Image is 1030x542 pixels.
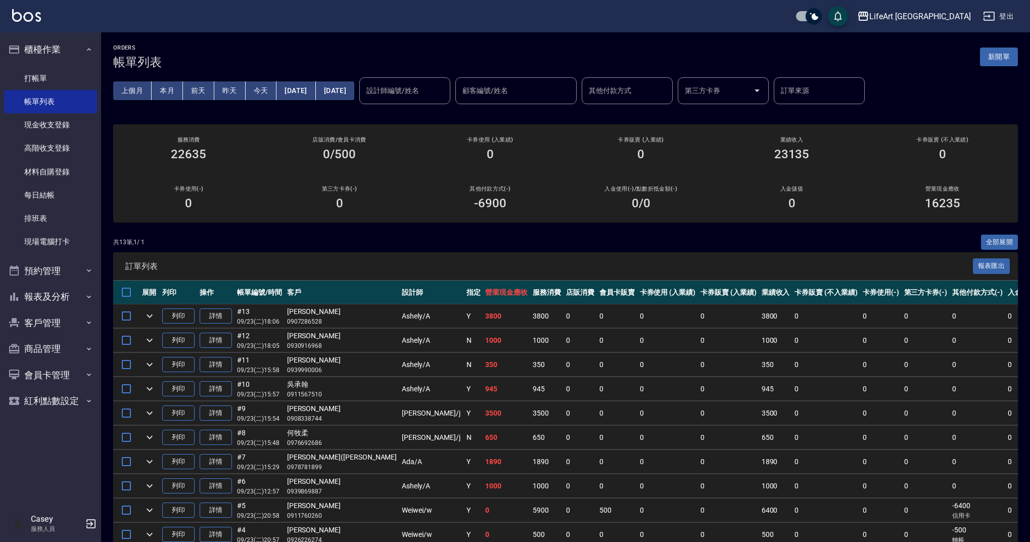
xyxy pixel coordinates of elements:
[637,499,698,522] td: 0
[235,474,285,498] td: #6
[237,390,282,399] p: 09/23 (二) 15:57
[860,353,902,377] td: 0
[162,454,195,470] button: 列印
[792,281,860,304] th: 卡券販賣 (不入業績)
[597,329,637,352] td: 0
[564,329,597,352] td: 0
[925,196,960,210] h3: 16235
[483,377,530,401] td: 945
[530,450,564,474] td: 1890
[698,353,759,377] td: 0
[316,81,354,100] button: [DATE]
[237,438,282,447] p: 09/23 (二) 15:48
[698,304,759,328] td: 0
[759,329,792,352] td: 1000
[483,281,530,304] th: 營業現金應收
[698,426,759,449] td: 0
[4,207,97,230] a: 排班表
[530,426,564,449] td: 650
[853,6,975,27] button: LifeArt [GEOGRAPHIC_DATA]
[287,341,397,350] p: 0930916968
[980,52,1018,61] a: 新開單
[464,450,483,474] td: Y
[597,450,637,474] td: 0
[399,353,463,377] td: Ashely /A
[125,137,252,143] h3: 服務消費
[860,377,902,401] td: 0
[276,186,402,192] h2: 第三方卡券(-)
[597,499,637,522] td: 500
[427,137,553,143] h2: 卡券使用 (入業績)
[287,487,397,496] p: 0939869887
[483,474,530,498] td: 1000
[698,450,759,474] td: 0
[287,463,397,472] p: 0978781899
[759,499,792,522] td: 6400
[399,426,463,449] td: [PERSON_NAME] /j
[4,388,97,414] button: 紅利點數設定
[637,377,698,401] td: 0
[759,450,792,474] td: 1890
[4,184,97,207] a: 每日結帳
[950,377,1005,401] td: 0
[637,426,698,449] td: 0
[483,499,530,522] td: 0
[237,487,282,496] p: 09/23 (二) 12:57
[237,414,282,423] p: 09/23 (二) 15:54
[142,308,157,324] button: expand row
[152,81,183,100] button: 本月
[637,304,698,328] td: 0
[113,55,162,69] h3: 帳單列表
[4,36,97,63] button: 櫃檯作業
[952,511,1003,520] p: 信用卡
[399,474,463,498] td: Ashely /A
[464,304,483,328] td: Y
[142,503,157,518] button: expand row
[860,304,902,328] td: 0
[4,137,97,160] a: 高階收支登錄
[237,463,282,472] p: 09/23 (二) 15:29
[828,6,848,26] button: save
[759,401,792,425] td: 3500
[902,353,950,377] td: 0
[902,450,950,474] td: 0
[950,281,1005,304] th: 其他付款方式(-)
[902,426,950,449] td: 0
[125,186,252,192] h2: 卡券使用(-)
[4,362,97,388] button: 會員卡管理
[483,450,530,474] td: 1890
[139,281,160,304] th: 展開
[792,377,860,401] td: 0
[980,48,1018,66] button: 新開單
[728,137,855,143] h2: 業績收入
[287,306,397,317] div: [PERSON_NAME]
[200,454,232,470] a: 詳情
[197,281,235,304] th: 操作
[950,474,1005,498] td: 0
[597,474,637,498] td: 0
[8,514,28,534] img: Person
[399,281,463,304] th: 設計師
[530,499,564,522] td: 5900
[483,304,530,328] td: 3800
[200,381,232,397] a: 詳情
[4,67,97,90] a: 打帳單
[142,430,157,445] button: expand row
[235,329,285,352] td: #12
[336,196,343,210] h3: 0
[564,499,597,522] td: 0
[464,377,483,401] td: Y
[464,426,483,449] td: N
[287,501,397,511] div: [PERSON_NAME]
[200,478,232,494] a: 詳情
[235,401,285,425] td: #9
[464,474,483,498] td: Y
[902,377,950,401] td: 0
[860,426,902,449] td: 0
[113,44,162,51] h2: ORDERS
[235,304,285,328] td: #13
[287,390,397,399] p: 0911567510
[200,430,232,445] a: 詳情
[287,476,397,487] div: [PERSON_NAME]
[483,329,530,352] td: 1000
